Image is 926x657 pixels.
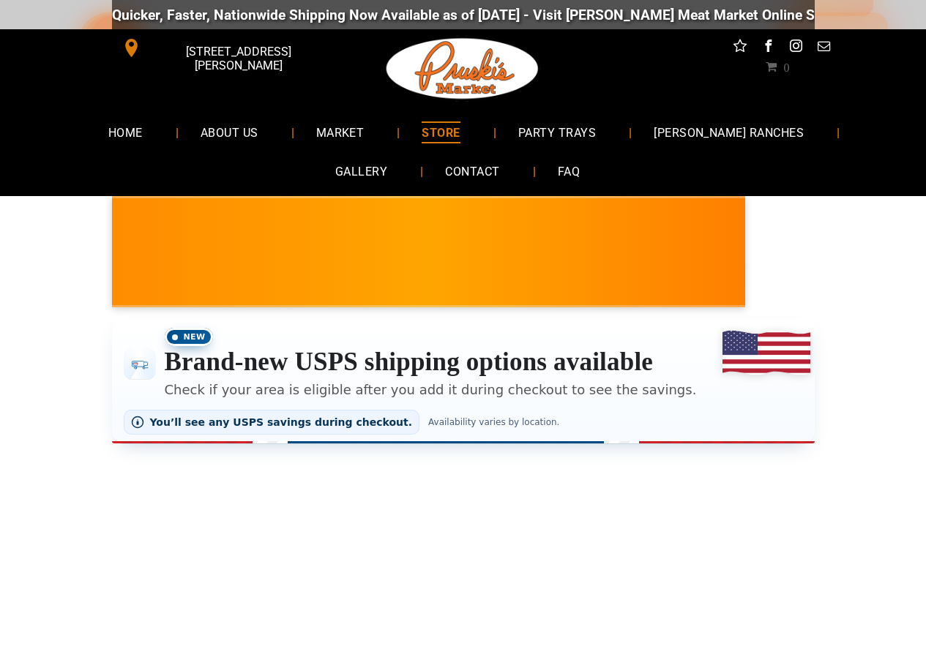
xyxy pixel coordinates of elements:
[496,113,618,151] a: PARTY TRAYS
[786,37,805,59] a: instagram
[165,346,697,378] h3: Brand-new USPS shipping options available
[536,152,602,191] a: FAQ
[783,61,789,72] span: 0
[150,416,413,428] span: You’ll see any USPS savings during checkout.
[86,113,165,151] a: HOME
[384,29,542,108] img: Pruski-s+Market+HQ+Logo2-1920w.png
[112,319,815,443] div: Shipping options announcement
[400,113,482,151] a: STORE
[620,262,908,285] span: [PERSON_NAME] MARKET
[632,113,826,151] a: [PERSON_NAME] RANCHES
[143,37,332,80] span: [STREET_ADDRESS][PERSON_NAME]
[731,37,750,59] a: Social network
[112,37,336,59] a: [STREET_ADDRESS][PERSON_NAME]
[814,37,833,59] a: email
[766,7,908,23] a: [DOMAIN_NAME][URL]
[423,152,521,191] a: CONTACT
[165,328,213,346] span: New
[179,113,280,151] a: ABOUT US
[425,417,562,427] span: Availability varies by location.
[21,7,908,23] div: Quicker, Faster, Nationwide Shipping Now Available as of [DATE] - Visit [PERSON_NAME] Meat Market...
[165,380,697,399] p: Check if your area is eligible after you add it during checkout to see the savings.
[758,37,777,59] a: facebook
[313,152,409,191] a: GALLERY
[294,113,387,151] a: MARKET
